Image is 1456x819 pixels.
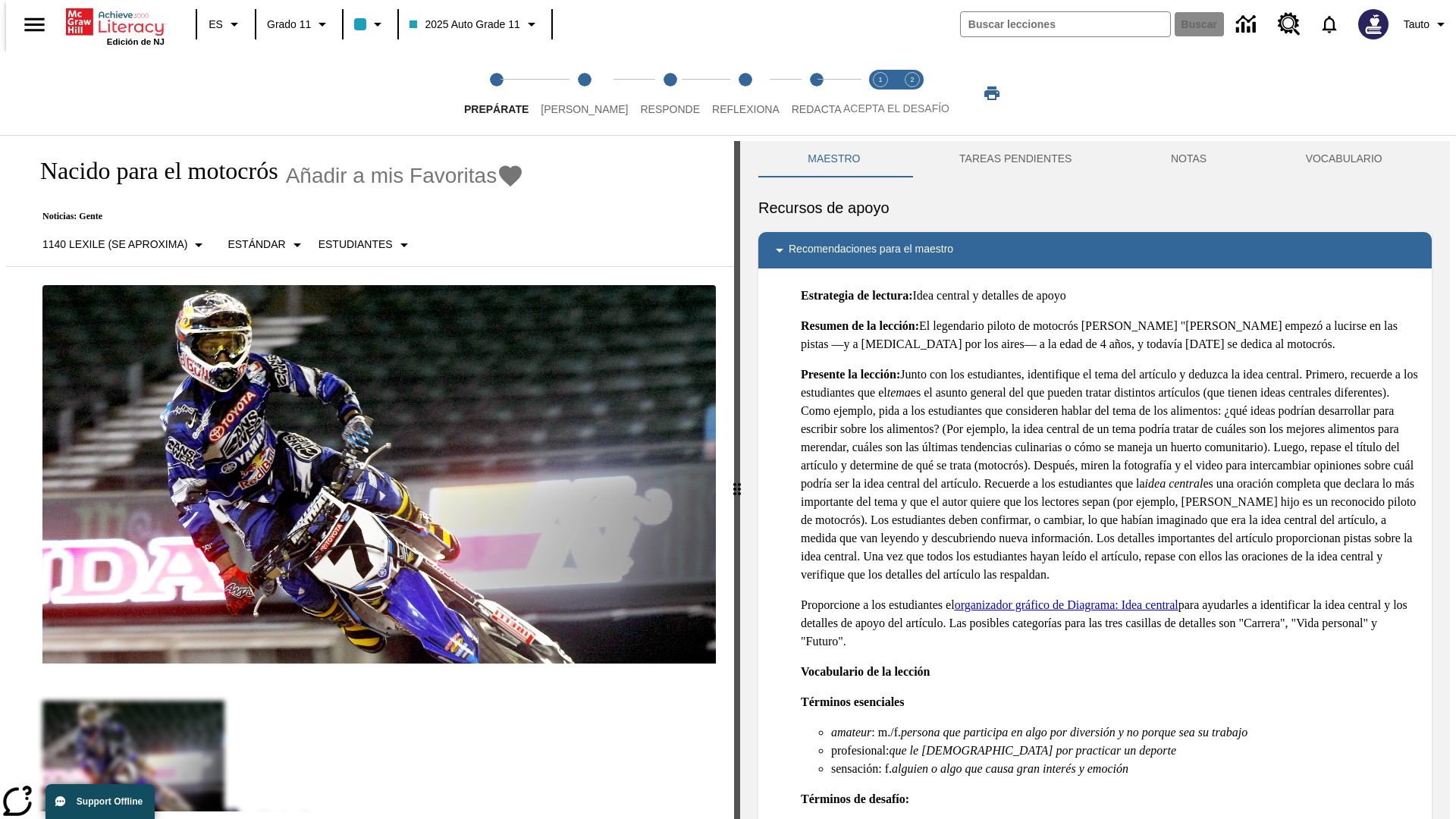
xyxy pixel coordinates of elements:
[792,103,842,115] span: Redacta
[758,196,1432,220] h6: Recursos de apoyo
[801,287,1420,305] p: Idea central y detalles de apoyo
[318,237,393,253] p: Estudiantes
[892,762,1128,775] em: alguien o algo que causa gran interés y emoción
[312,231,419,259] button: Seleccionar estudiante
[801,289,913,302] strong: Estrategia de lectura:
[910,76,914,83] text: 2
[403,11,546,38] button: Clase: 2025 Auto Grade 11, Selecciona una clase
[1145,477,1203,490] em: idea central
[801,319,919,332] strong: Resumen de la lección:
[961,12,1170,36] input: Buscar campo
[286,162,525,189] button: Añadir a mis Favoritas - Nacido para el motocrós
[66,5,165,46] div: Portada
[801,596,1420,651] p: Proporcione a los estudiantes el para ayudarles a identificar la idea central y los detalles de a...
[801,368,900,381] strong: Presente la lección:
[1358,9,1389,39] img: Avatar
[712,103,780,115] span: Reflexiona
[801,792,909,805] strong: Términos de desafío:
[858,52,902,135] button: Acepta el desafío lee step 1 of 2
[348,11,393,38] button: El color de la clase es azul claro. Cambiar el color de la clase.
[45,784,155,819] button: Support Offline
[910,141,1122,177] button: TAREAS PENDIENTES
[801,366,1420,584] p: Junto con los estudiantes, identifique el tema del artículo y deduzca la idea central. Primero, r...
[107,37,165,46] span: Edición de NJ
[267,17,311,33] span: Grado 11
[890,52,934,135] button: Acepta el desafío contesta step 2 of 2
[955,598,1178,611] a: organizador gráfico de Diagrama: Idea central
[843,102,949,115] span: ACEPTA EL DESAFÍO
[901,726,1247,739] em: persona que participa en algo por diversión y no porque sea su trabajo
[831,723,1420,742] li: : m./f.
[42,237,187,253] p: 1140 Lexile (Se aproxima)
[42,285,716,664] img: El corredor de motocrós James Stewart vuela por los aires en su motocicleta de montaña
[1256,141,1432,177] button: VOCABULARIO
[889,744,1176,757] em: que le [DEMOGRAPHIC_DATA] por practicar un deporte
[1227,4,1269,45] a: Centro de información
[227,237,285,253] p: Estándar
[6,141,734,811] div: reading
[221,231,312,259] button: Tipo de apoyo, Estándar
[1122,141,1257,177] button: NOTAS
[740,141,1450,819] div: activity
[640,103,700,115] span: Responde
[758,141,1432,177] div: Instructional Panel Tabs
[409,17,519,33] span: 2025 Auto Grade 11
[77,796,143,807] span: Support Offline
[801,695,904,708] strong: Términos esenciales
[878,76,882,83] text: 1
[887,386,911,399] em: tema
[780,52,854,135] button: Redacta step 5 of 5
[758,232,1432,268] div: Recomendaciones para el maestro
[1349,5,1398,44] button: Escoja un nuevo avatar
[541,103,628,115] span: [PERSON_NAME]
[464,103,529,115] span: Prepárate
[286,164,497,188] span: Añadir a mis Favoritas
[801,665,930,678] strong: Vocabulario de la lección
[831,742,1420,760] li: profesional:
[24,157,278,185] h1: Nacido para el motocrós
[1404,17,1429,33] span: Tauto
[968,80,1016,107] button: Imprimir
[1310,5,1349,44] a: Notificaciones
[734,141,740,819] div: Pulsa la tecla de intro o la barra espaciadora y luego presiona las flechas de derecha e izquierd...
[36,231,214,259] button: Seleccione Lexile, 1140 Lexile (Se aproxima)
[628,52,712,135] button: Responde step 3 of 5
[12,2,57,47] button: Abrir el menú lateral
[758,141,910,177] button: Maestro
[452,52,541,135] button: Prepárate step 1 of 5
[700,52,792,135] button: Reflexiona step 4 of 5
[529,52,640,135] button: Lee step 2 of 5
[1269,4,1310,45] a: Centro de recursos, Se abrirá en una pestaña nueva.
[789,241,953,259] p: Recomendaciones para el maestro
[1398,11,1456,38] button: Perfil/Configuración
[831,726,871,739] em: amateur
[831,760,1420,778] li: sensación: f.
[209,17,223,33] span: ES
[24,211,524,222] p: Noticias: Gente
[202,11,250,38] button: Lenguaje: ES, Selecciona un idioma
[801,317,1420,353] p: El legendario piloto de motocrós [PERSON_NAME] "[PERSON_NAME] empezó a lucirse en las pistas —y a...
[261,11,337,38] button: Grado: Grado 11, Elige un grado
